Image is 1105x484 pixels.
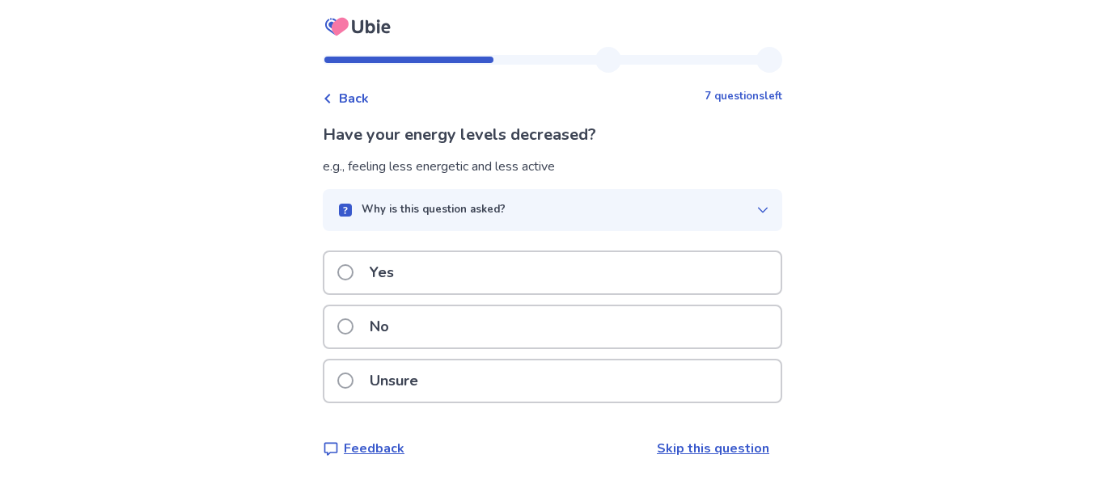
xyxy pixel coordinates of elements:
button: Why is this question asked? [323,189,782,231]
p: Have your energy levels decreased? [323,123,782,147]
p: Why is this question asked? [362,202,506,218]
p: No [360,306,399,347]
p: Unsure [360,360,428,402]
p: Yes [360,252,404,293]
a: Feedback [323,439,404,458]
div: e.g., feeling less energetic and less active [323,157,782,176]
p: Feedback [344,439,404,458]
span: Back [339,89,369,108]
a: Skip this question [657,440,769,457]
p: 7 questions left [705,89,782,105]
